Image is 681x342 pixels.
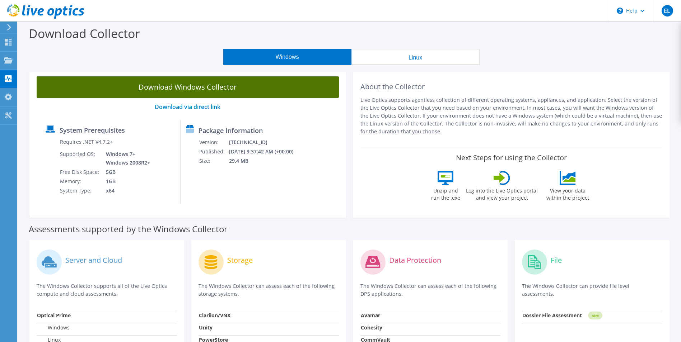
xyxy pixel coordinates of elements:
[229,138,303,147] td: [TECHNICAL_ID]
[60,167,101,177] td: Free Disk Space:
[60,138,113,146] label: Requires .NET V4.7.2+
[60,177,101,186] td: Memory:
[551,257,562,264] label: File
[360,96,663,136] p: Live Optics supports agentless collection of different operating systems, appliances, and applica...
[155,103,220,111] a: Download via direct link
[522,312,582,319] strong: Dossier File Assessment
[360,82,663,91] h2: About the Collector
[199,127,263,134] label: Package Information
[199,324,213,331] strong: Unity
[65,257,122,264] label: Server and Cloud
[429,185,462,201] label: Unzip and run the .exe
[29,225,228,233] label: Assessments supported by the Windows Collector
[199,147,229,156] td: Published:
[542,185,593,201] label: View your data within the project
[37,312,71,319] strong: Optical Prime
[101,177,151,186] td: 1GB
[466,185,538,201] label: Log into the Live Optics portal and view your project
[29,25,140,42] label: Download Collector
[101,167,151,177] td: 5GB
[351,49,480,65] button: Linux
[223,49,351,65] button: Windows
[229,147,303,156] td: [DATE] 9:37:42 AM (+00:00)
[199,156,229,166] td: Size:
[617,8,623,14] svg: \n
[360,282,501,298] p: The Windows Collector can assess each of the following DPS applications.
[229,156,303,166] td: 29.4 MB
[37,282,177,298] p: The Windows Collector supports all of the Live Optics compute and cloud assessments.
[101,186,151,195] td: x64
[456,153,567,162] label: Next Steps for using the Collector
[199,312,230,319] strong: Clariion/VNX
[662,5,673,16] span: EL
[361,312,380,319] strong: Avamar
[361,324,382,331] strong: Cohesity
[37,324,70,331] label: Windows
[227,257,253,264] label: Storage
[101,149,151,167] td: Windows 7+ Windows 2008R2+
[522,282,662,298] p: The Windows Collector can provide file level assessments.
[389,257,441,264] label: Data Protection
[60,127,125,134] label: System Prerequisites
[60,186,101,195] td: System Type:
[592,314,599,318] tspan: NEW!
[199,138,229,147] td: Version:
[199,282,339,298] p: The Windows Collector can assess each of the following storage systems.
[37,76,339,98] a: Download Windows Collector
[60,149,101,167] td: Supported OS:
